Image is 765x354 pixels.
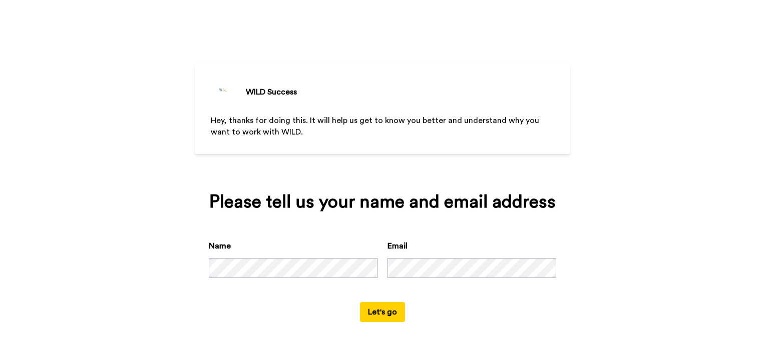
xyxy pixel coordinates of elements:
label: Email [388,240,408,252]
span: Hey, thanks for doing this. It will help us get to know you better and understand why you want to... [211,116,541,136]
button: Let's go [360,302,405,322]
label: Name [209,240,231,252]
div: WILD Success [246,86,297,98]
div: Please tell us your name and email address [209,192,556,212]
